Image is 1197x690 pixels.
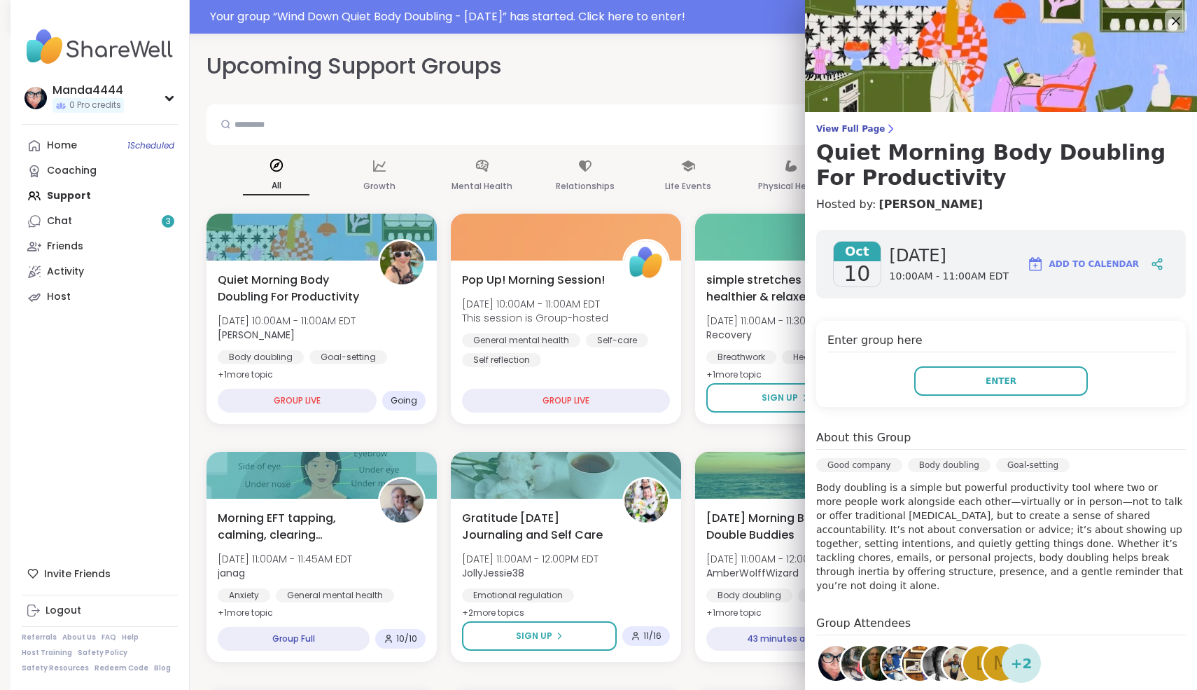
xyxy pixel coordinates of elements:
p: Growth [363,178,395,195]
div: 43 minutes away! [706,627,865,651]
span: Morning EFT tapping, calming, clearing exercises [218,510,363,544]
img: suzandavis55 [882,646,917,681]
div: Good company [816,458,902,472]
img: Manda4444 [818,646,853,681]
span: Sign Up [762,392,798,404]
span: 3 [166,216,171,228]
span: 0 Pro credits [69,99,121,111]
a: Help [122,633,139,642]
img: ShareWell Logomark [1027,256,1044,272]
a: Tasha_Chi [920,644,960,683]
div: Good company [798,588,890,602]
div: Goal-setting [996,458,1070,472]
a: Safety Policy [78,648,127,658]
div: Chat [47,214,72,228]
div: Body doubling [706,588,792,602]
a: Makena [941,644,980,683]
p: Relationships [556,178,615,195]
span: 10 / 10 [396,633,417,644]
span: [DATE] 11:00AM - 11:45AM EDT [218,552,352,566]
a: Chat3 [22,209,178,234]
div: Home [47,139,77,153]
a: Safety Resources [22,663,89,673]
span: Oct [834,242,881,261]
div: General mental health [276,588,394,602]
b: Recovery [706,328,752,342]
h4: Hosted by: [816,196,1186,213]
span: [DATE] [890,244,1009,267]
a: Redeem Code [94,663,148,673]
b: AmberWolffWizard [706,566,799,580]
p: All [243,177,309,195]
span: 11 / 16 [643,630,661,642]
a: Coaching [22,158,178,184]
button: Sign Up [462,621,617,651]
span: M [993,650,1009,677]
span: + 2 [1011,653,1032,674]
span: 10:00AM - 11:00AM EDT [890,270,1009,284]
b: [PERSON_NAME] [218,328,295,342]
h4: About this Group [816,429,911,446]
span: 1 Scheduled [127,140,174,151]
div: GROUP LIVE [218,389,377,413]
p: Physical Health [758,178,824,195]
span: 10 [843,261,870,287]
span: [DATE] 11:00AM - 12:00PM EDT [462,552,598,566]
button: Add to Calendar [1021,247,1145,281]
div: Manda4444 [52,83,124,98]
span: Quiet Morning Body Doubling For Productivity [218,272,363,305]
span: [DATE] 10:00AM - 11:00AM EDT [462,297,608,311]
a: anchor [839,644,878,683]
div: Goal-setting [309,350,387,364]
a: [PERSON_NAME] [878,196,983,213]
img: ShareWell [624,241,668,284]
div: Body doubling [908,458,990,472]
span: [DATE] 11:00AM - 11:30AM EDT [706,314,840,328]
img: AmberWolffWizard [902,646,937,681]
div: GROUP LIVE [462,389,670,413]
span: Going [391,395,417,406]
p: Mental Health [451,178,512,195]
a: Activity [22,259,178,284]
a: bookstar [860,644,899,683]
div: Coaching [47,164,97,178]
img: Tasha_Chi [923,646,958,681]
b: janag [218,566,245,580]
a: suzandavis55 [880,644,919,683]
a: View Full PageQuiet Morning Body Doubling For Productivity [816,123,1186,191]
h4: Enter group here [827,332,1175,352]
span: [DATE] Morning Body Double Buddies [706,510,851,544]
div: Self reflection [462,353,541,367]
button: Sign Up [706,383,864,413]
div: General mental health [462,333,580,347]
a: AmberWolffWizard [900,644,939,683]
a: FAQ [101,633,116,642]
a: Referrals [22,633,57,642]
div: Body doubling [218,350,304,364]
span: Enter [986,375,1016,387]
img: bookstar [862,646,897,681]
a: About Us [62,633,96,642]
div: Activity [47,265,84,279]
div: Breathwork [706,350,776,364]
a: Host Training [22,648,72,658]
h2: Upcoming Support Groups [206,50,502,82]
div: Friends [47,240,83,254]
img: janag [380,479,423,523]
div: Logout [45,604,81,618]
p: Body doubling is a simple but powerful productivity tool where two or more people work alongside ... [816,481,1186,593]
div: Group Full [218,627,370,651]
span: Sign Up [516,630,552,642]
div: Emotional regulation [462,588,574,602]
a: Host [22,284,178,310]
a: Friends [22,234,178,259]
h4: Group Attendees [816,615,1186,635]
img: Adrienne_QueenOfTheDawn [380,241,423,284]
div: Self-care [586,333,648,347]
div: Your group “ Wind Down Quiet Body Doubling - [DATE] ” has started. Click here to enter! [210,8,1178,25]
span: View Full Page [816,123,1186,134]
a: Logout [22,598,178,623]
span: [DATE] 10:00AM - 11:00AM EDT [218,314,356,328]
img: Manda4444 [24,87,47,109]
span: L [976,650,986,677]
